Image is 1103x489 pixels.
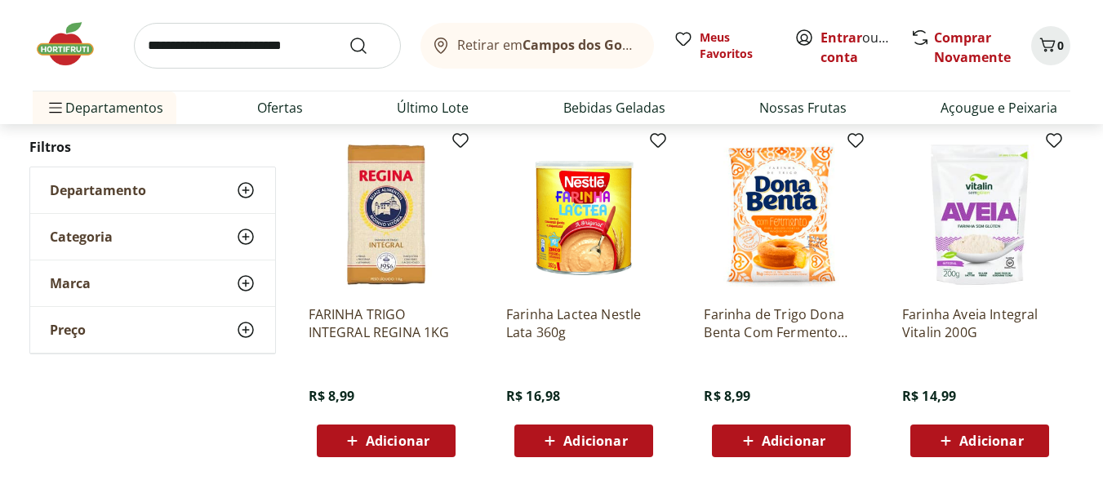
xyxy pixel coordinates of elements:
span: Adicionar [366,434,429,447]
a: Farinha Aveia Integral Vitalin 200G [902,305,1057,341]
span: Departamentos [46,88,163,127]
button: Retirar emCampos dos Goytacazes/[GEOGRAPHIC_DATA] [420,23,654,69]
button: Submit Search [349,36,388,56]
a: Açougue e Peixaria [941,98,1057,118]
span: ou [821,28,893,67]
button: Preço [30,307,275,353]
a: Ofertas [257,98,303,118]
span: Marca [50,275,91,291]
span: Preço [50,322,86,338]
button: Adicionar [514,425,653,457]
img: Farinha Lactea Nestle Lata 360g [506,137,661,292]
a: Meus Favoritos [674,29,775,62]
a: Criar conta [821,29,910,66]
a: Entrar [821,29,862,47]
span: 0 [1057,38,1064,53]
button: Adicionar [712,425,851,457]
span: R$ 8,99 [704,387,750,405]
a: Farinha Lactea Nestle Lata 360g [506,305,661,341]
img: Farinha de Trigo Dona Benta Com Fermento 1Kg [704,137,859,292]
span: Adicionar [959,434,1023,447]
button: Adicionar [317,425,456,457]
b: Campos dos Goytacazes/[GEOGRAPHIC_DATA] [523,36,819,54]
button: Marca [30,260,275,306]
button: Menu [46,88,65,127]
span: Adicionar [762,434,825,447]
img: Farinha Aveia Integral Vitalin 200G [902,137,1057,292]
button: Adicionar [910,425,1049,457]
span: Adicionar [563,434,627,447]
span: Meus Favoritos [700,29,775,62]
button: Carrinho [1031,26,1070,65]
a: Bebidas Geladas [563,98,665,118]
img: FARINHA TRIGO INTEGRAL REGINA 1KG [309,137,464,292]
button: Departamento [30,167,275,213]
a: Nossas Frutas [759,98,847,118]
span: R$ 14,99 [902,387,956,405]
h2: Filtros [29,131,276,163]
a: Último Lote [397,98,469,118]
span: Retirar em [457,38,638,52]
span: Categoria [50,229,113,245]
span: R$ 16,98 [506,387,560,405]
a: Comprar Novamente [934,29,1011,66]
button: Categoria [30,214,275,260]
img: Hortifruti [33,20,114,69]
a: Farinha de Trigo Dona Benta Com Fermento 1Kg [704,305,859,341]
input: search [134,23,401,69]
a: FARINHA TRIGO INTEGRAL REGINA 1KG [309,305,464,341]
span: Departamento [50,182,146,198]
span: R$ 8,99 [309,387,355,405]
